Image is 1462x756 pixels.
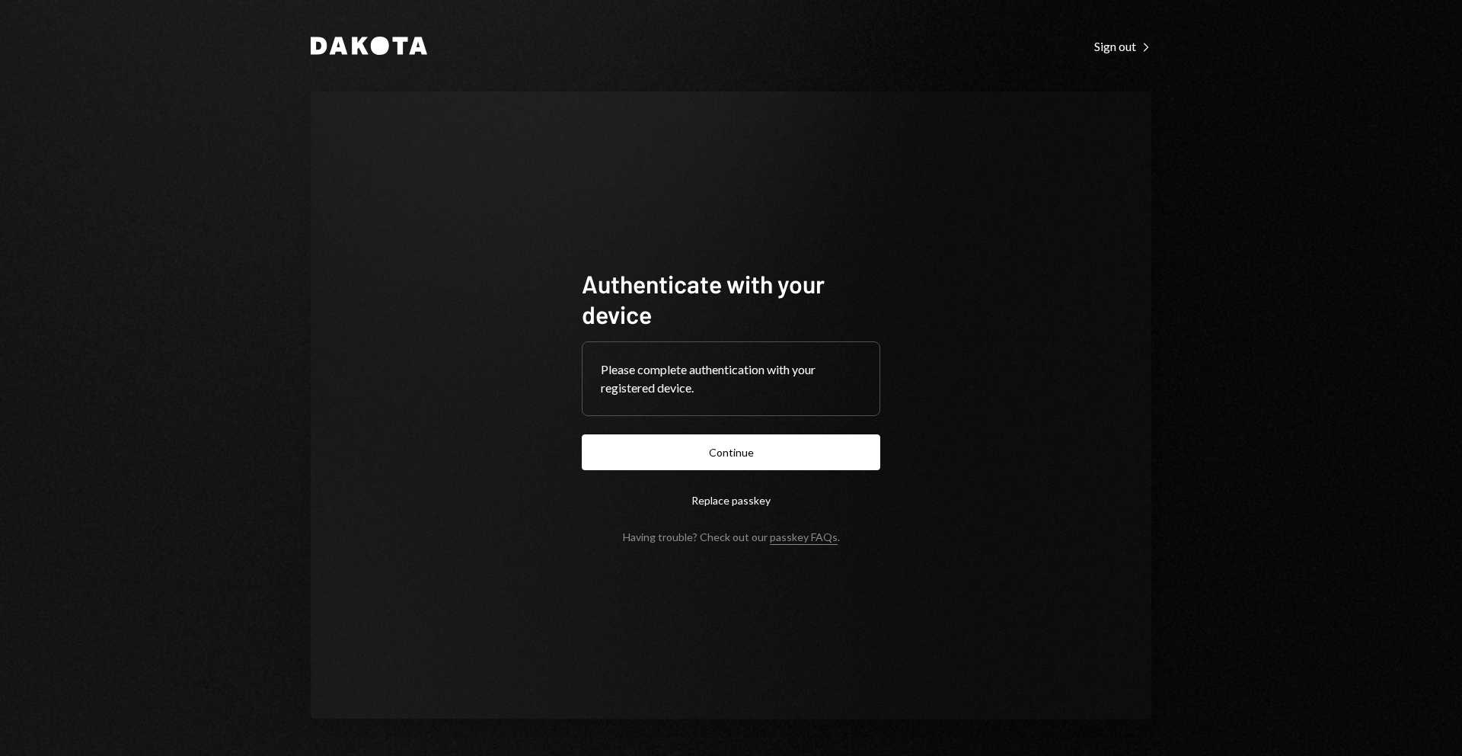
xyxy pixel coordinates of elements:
[601,360,861,397] div: Please complete authentication with your registered device.
[770,530,838,545] a: passkey FAQs
[1094,37,1151,54] a: Sign out
[623,530,840,543] div: Having trouble? Check out our .
[582,434,880,470] button: Continue
[582,268,880,329] h1: Authenticate with your device
[582,482,880,518] button: Replace passkey
[1094,39,1151,54] div: Sign out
